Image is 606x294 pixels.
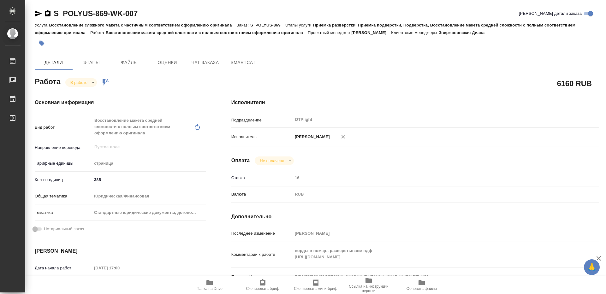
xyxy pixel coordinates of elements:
[293,173,568,182] input: Пустое поле
[231,274,293,280] p: Путь на drive
[76,59,107,67] span: Этапы
[395,276,448,294] button: Обновить файлы
[289,276,342,294] button: Скопировать мини-бриф
[54,9,138,18] a: S_POLYUS-869-WK-007
[94,143,191,151] input: Пустое поле
[519,10,582,17] span: [PERSON_NAME] детали заказа
[35,10,42,17] button: Скопировать ссылку для ЯМессенджера
[294,286,337,291] span: Скопировать мини-бриф
[293,229,568,238] input: Пустое поле
[183,276,236,294] button: Папка на Drive
[407,286,437,291] span: Обновить файлы
[92,175,206,184] input: ✎ Введи что-нибудь
[250,23,285,27] p: S_POLYUS-869
[35,144,92,151] p: Направление перевода
[106,30,308,35] p: Восстановление макета средней сложности с полным соответствием оформлению оригинала
[336,130,350,144] button: Удалить исполнителя
[237,23,250,27] p: Заказ:
[258,158,286,163] button: Не оплачена
[35,124,92,131] p: Вид работ
[342,276,395,294] button: Ссылка на инструкции верстки
[35,177,92,183] p: Кол-во единиц
[285,23,313,27] p: Этапы услуги
[255,156,294,165] div: В работе
[49,23,236,27] p: Восстановление сложного макета с частичным соответствием оформлению оригинала
[246,286,279,291] span: Скопировать бриф
[92,207,206,218] div: Стандартные юридические документы, договоры, уставы
[92,191,206,202] div: Юридическая/Финансовая
[68,80,89,85] button: В работе
[35,247,206,255] h4: [PERSON_NAME]
[293,189,568,200] div: RUB
[308,30,351,35] p: Проектный менеджер
[90,30,106,35] p: Работа
[391,30,439,35] p: Клиентские менеджеры
[152,59,182,67] span: Оценки
[231,251,293,258] p: Комментарий к работе
[586,261,597,274] span: 🙏
[92,158,206,169] div: страница
[231,99,599,106] h4: Исполнители
[236,276,289,294] button: Скопировать бриф
[231,213,599,220] h4: Дополнительно
[231,157,250,164] h4: Оплата
[44,10,51,17] button: Скопировать ссылку
[293,271,568,282] textarea: /Clients/polyus/Orders/S_POLYUS-869/DTP/S_POLYUS-869-WK-007
[351,30,391,35] p: [PERSON_NAME]
[231,134,293,140] p: Исполнитель
[35,23,49,27] p: Услуга
[39,59,69,67] span: Детали
[35,99,206,106] h4: Основная информация
[92,263,147,273] input: Пустое поле
[557,78,592,89] h2: 6160 RUB
[231,117,293,123] p: Подразделение
[346,284,391,293] span: Ссылка на инструкции верстки
[584,259,600,275] button: 🙏
[44,226,84,232] span: Нотариальный заказ
[35,265,92,271] p: Дата начала работ
[65,78,97,87] div: В работе
[231,230,293,237] p: Последнее изменение
[35,160,92,167] p: Тарифные единицы
[293,245,568,262] textarea: ворды в помщь, разверстываем пдф [URL][DOMAIN_NAME]
[35,193,92,199] p: Общая тематика
[228,59,258,67] span: SmartCat
[293,134,330,140] p: [PERSON_NAME]
[190,59,220,67] span: Чат заказа
[35,36,49,50] button: Добавить тэг
[35,75,61,87] h2: Работа
[114,59,145,67] span: Файлы
[35,209,92,216] p: Тематика
[231,175,293,181] p: Ставка
[439,30,489,35] p: Звержановская Диана
[197,286,223,291] span: Папка на Drive
[231,191,293,197] p: Валюта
